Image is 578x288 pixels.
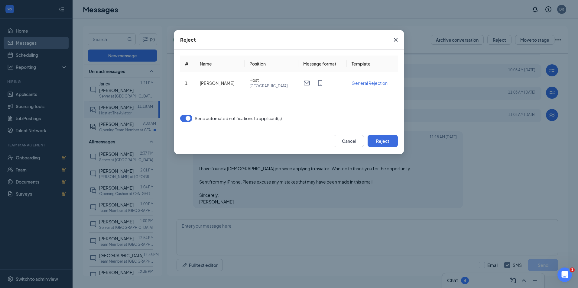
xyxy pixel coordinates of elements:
th: Name [195,56,245,72]
button: Close [388,30,404,50]
button: Cancel [334,135,364,147]
th: Message format [298,56,346,72]
th: # [180,56,195,72]
span: 1 [185,80,187,86]
svg: Cross [392,36,399,43]
button: General Rejection [352,80,388,86]
td: [PERSON_NAME] [195,72,245,94]
span: Host [249,77,294,83]
svg: Email [303,79,310,87]
iframe: Intercom live chat [557,267,572,282]
div: Reject [180,37,196,43]
span: [GEOGRAPHIC_DATA] [249,83,294,89]
span: 1 [570,267,575,272]
svg: MobileSms [317,79,324,87]
button: Reject [368,135,398,147]
th: Template [347,56,398,72]
th: Position [245,56,298,72]
span: Send automated notifications to applicant(s) [195,115,282,122]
